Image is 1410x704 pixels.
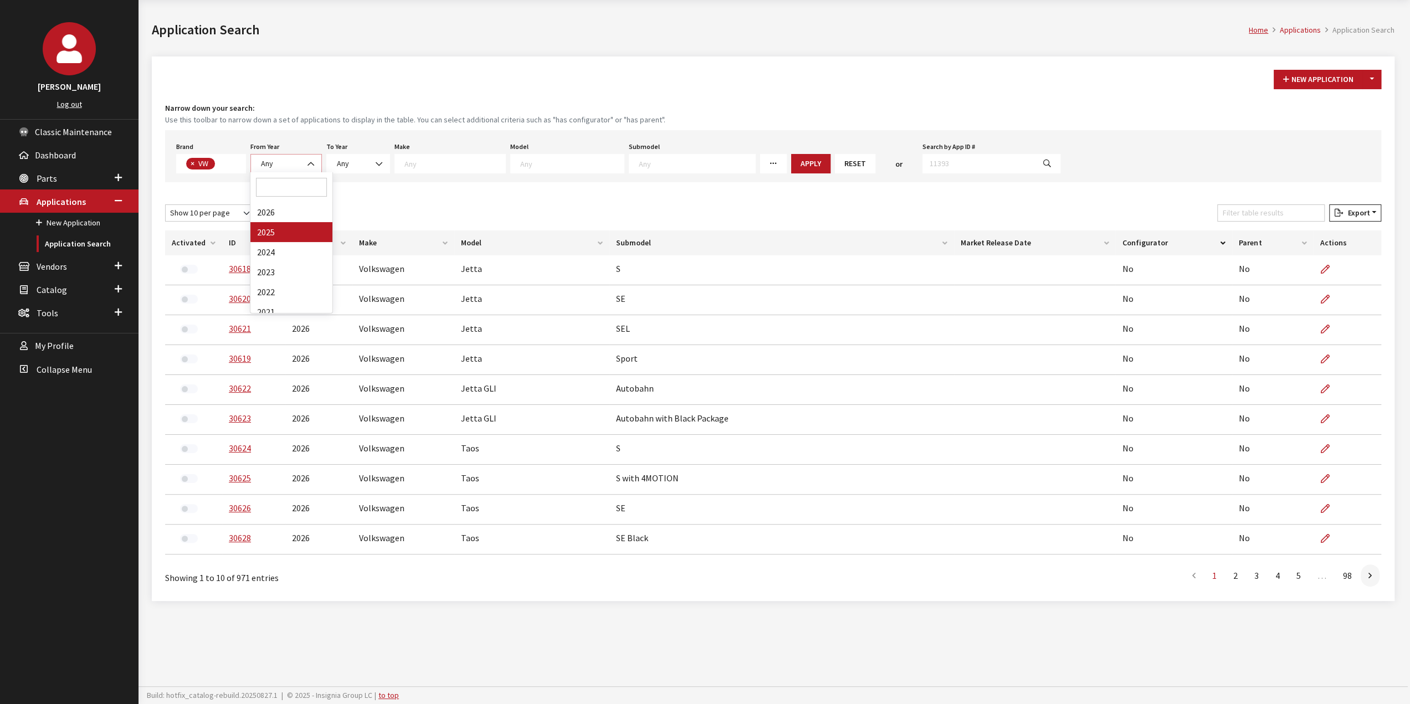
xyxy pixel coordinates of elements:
[1321,24,1394,36] li: Application Search
[609,230,954,255] th: Submodel: activate to sort column ascending
[37,261,67,272] span: Vendors
[1320,285,1339,313] a: Edit Application
[285,465,352,495] td: 2026
[326,154,390,173] span: Any
[352,315,454,345] td: Volkswagen
[37,173,57,184] span: Parts
[229,502,251,513] a: 30626
[152,20,1249,40] h1: Application Search
[285,315,352,345] td: 2026
[1115,230,1232,255] th: Configurator: activate to sort column descending
[165,563,664,584] div: Showing 1 to 10 of 971 entries
[165,230,222,255] th: Activated: activate to sort column ascending
[1115,525,1232,554] td: No
[1115,345,1232,375] td: No
[639,158,755,168] textarea: Search
[11,80,127,93] h3: [PERSON_NAME]
[1320,345,1339,373] a: Edit Application
[352,435,454,465] td: Volkswagen
[352,465,454,495] td: Volkswagen
[609,465,954,495] td: S with 4MOTION
[285,405,352,435] td: 2026
[1217,204,1325,222] input: Filter table results
[1247,564,1267,587] a: 3
[35,341,74,352] span: My Profile
[229,443,251,454] a: 30624
[609,375,954,405] td: Autobahn
[454,345,609,375] td: Jetta
[1232,255,1314,285] td: No
[609,315,954,345] td: SEL
[609,345,954,375] td: Sport
[454,525,609,554] td: Taos
[1115,435,1232,465] td: No
[454,375,609,405] td: Jetta GLI
[352,405,454,435] td: Volkswagen
[454,315,609,345] td: Jetta
[218,160,224,169] textarea: Search
[1320,405,1339,433] a: Edit Application
[281,690,283,700] span: |
[1314,230,1381,255] th: Actions
[250,262,332,282] li: 2023
[258,158,315,169] span: Any
[454,495,609,525] td: Taos
[1249,25,1268,35] a: Home
[334,158,383,169] span: Any
[1232,405,1314,435] td: No
[1115,495,1232,525] td: No
[1204,564,1224,587] a: 1
[229,293,251,304] a: 30620
[1320,255,1339,283] a: Edit Application
[229,323,251,334] a: 30621
[326,142,347,152] label: To Year
[37,307,58,318] span: Tools
[35,150,76,161] span: Dashboard
[229,263,251,274] a: 30618
[337,158,349,168] span: Any
[352,255,454,285] td: Volkswagen
[1232,465,1314,495] td: No
[1115,255,1232,285] td: No
[285,435,352,465] td: 2026
[35,126,112,137] span: Classic Maintenance
[43,22,96,75] img: John Swartwout
[1268,24,1321,36] li: Applications
[922,154,1034,173] input: 11393
[197,158,211,168] span: VW
[609,495,954,525] td: SE
[1320,525,1339,552] a: Edit Application
[1115,285,1232,315] td: No
[922,142,975,152] label: Search by App ID #
[256,178,327,197] input: Search
[1289,564,1309,587] a: 5
[1232,435,1314,465] td: No
[1274,70,1363,89] button: New Application
[229,383,251,394] a: 30622
[250,142,279,152] label: From Year
[895,158,903,170] span: or
[454,405,609,435] td: Jetta GLI
[250,302,332,322] li: 2021
[1320,435,1339,463] a: Edit Application
[352,525,454,554] td: Volkswagen
[1226,564,1245,587] a: 2
[1115,315,1232,345] td: No
[1268,564,1288,587] a: 4
[454,285,609,315] td: Jetta
[609,405,954,435] td: Autobahn with Black Package
[1329,204,1381,222] button: Export
[1343,208,1370,218] span: Export
[250,222,332,242] li: 2025
[57,99,82,109] a: Log out
[352,495,454,525] td: Volkswagen
[394,142,410,152] label: Make
[954,230,1115,255] th: Market Release Date: activate to sort column ascending
[285,525,352,554] td: 2026
[1232,315,1314,345] td: No
[454,255,609,285] td: Jetta
[1115,375,1232,405] td: No
[1115,405,1232,435] td: No
[147,690,278,700] span: Build: hotfix_catalog-rebuild.20250827.1
[1232,525,1314,554] td: No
